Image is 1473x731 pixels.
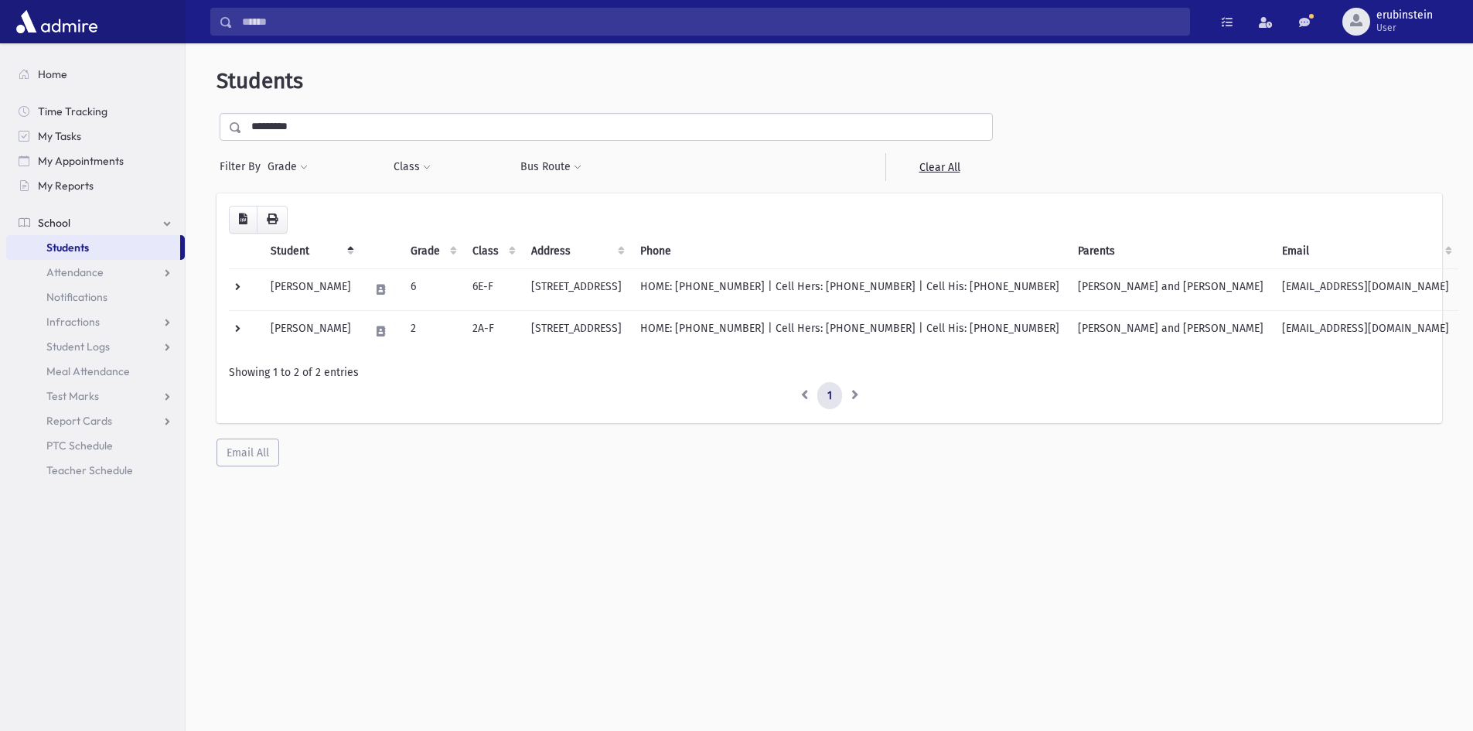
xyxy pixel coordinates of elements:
span: Student Logs [46,340,110,354]
a: My Reports [6,173,185,198]
span: Report Cards [46,414,112,428]
td: [PERSON_NAME] and [PERSON_NAME] [1069,268,1273,310]
td: [PERSON_NAME] [261,268,360,310]
button: Class [393,153,431,181]
a: Test Marks [6,384,185,408]
td: 2 [401,310,463,352]
a: Report Cards [6,408,185,433]
a: Home [6,62,185,87]
div: Showing 1 to 2 of 2 entries [229,364,1430,381]
td: [PERSON_NAME] [261,310,360,352]
span: Home [38,67,67,81]
span: erubinstein [1376,9,1433,22]
td: HOME: [PHONE_NUMBER] | Cell Hers: [PHONE_NUMBER] | Cell His: [PHONE_NUMBER] [631,310,1069,352]
th: Student: activate to sort column descending [261,234,360,269]
span: My Tasks [38,129,81,143]
td: [STREET_ADDRESS] [522,310,631,352]
th: Email: activate to sort column ascending [1273,234,1458,269]
span: Students [217,68,303,94]
a: PTC Schedule [6,433,185,458]
span: Time Tracking [38,104,107,118]
button: Email All [217,439,279,466]
th: Class: activate to sort column ascending [463,234,522,269]
td: 6E-F [463,268,522,310]
button: CSV [229,206,257,234]
td: [PERSON_NAME] and [PERSON_NAME] [1069,310,1273,352]
a: School [6,210,185,235]
td: 6 [401,268,463,310]
td: [EMAIL_ADDRESS][DOMAIN_NAME] [1273,310,1458,352]
span: School [38,216,70,230]
td: 2A-F [463,310,522,352]
img: AdmirePro [12,6,101,37]
a: Infractions [6,309,185,334]
span: My Appointments [38,154,124,168]
button: Print [257,206,288,234]
td: [STREET_ADDRESS] [522,268,631,310]
a: Student Logs [6,334,185,359]
a: Clear All [885,153,993,181]
span: Meal Attendance [46,364,130,378]
th: Address: activate to sort column ascending [522,234,631,269]
span: Teacher Schedule [46,463,133,477]
th: Grade: activate to sort column ascending [401,234,463,269]
a: My Tasks [6,124,185,149]
button: Bus Route [520,153,582,181]
a: My Appointments [6,149,185,173]
a: Notifications [6,285,185,309]
input: Search [233,8,1189,36]
span: Infractions [46,315,100,329]
th: Parents [1069,234,1273,269]
a: Time Tracking [6,99,185,124]
span: Test Marks [46,389,99,403]
span: User [1376,22,1433,34]
button: Grade [267,153,309,181]
span: My Reports [38,179,94,193]
a: Teacher Schedule [6,458,185,483]
a: Attendance [6,260,185,285]
th: Phone [631,234,1069,269]
span: Filter By [220,159,267,175]
span: Students [46,241,89,254]
a: 1 [817,382,842,410]
td: HOME: [PHONE_NUMBER] | Cell Hers: [PHONE_NUMBER] | Cell His: [PHONE_NUMBER] [631,268,1069,310]
td: [EMAIL_ADDRESS][DOMAIN_NAME] [1273,268,1458,310]
span: PTC Schedule [46,439,113,453]
a: Students [6,235,180,260]
span: Notifications [46,290,107,304]
span: Attendance [46,265,104,279]
a: Meal Attendance [6,359,185,384]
